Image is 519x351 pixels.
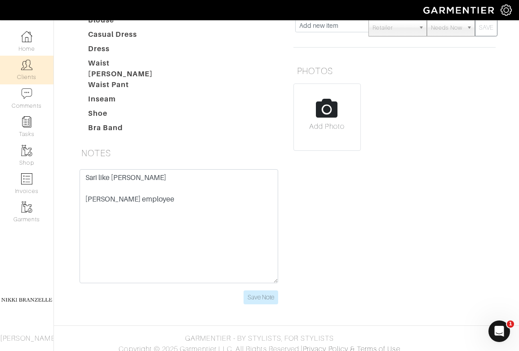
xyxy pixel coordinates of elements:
dt: Blouse [81,15,167,29]
iframe: Intercom live chat [488,320,510,342]
span: Retailer [373,19,415,37]
img: dashboard-icon-dbcd8f5a0b271acd01030246c82b418ddd0df26cd7fceb0bd07c9910d44c42f6.png [21,31,32,42]
dt: Inseam [81,94,167,108]
span: Needs Now [431,19,462,37]
dt: Bra Band [81,123,167,137]
dt: Shoe [81,108,167,123]
img: garmentier-logo-header-white-b43fb05a5012e4ada735d5af1a66efaba907eab6374d6393d1fbf88cb4ef424d.png [419,2,501,18]
input: Add new item [295,18,369,32]
img: garments-icon-b7da505a4dc4fd61783c78ac3ca0ef83fa9d6f193b1c9dc38574b1d14d53ca28.png [21,145,32,156]
img: orders-icon-0abe47150d42831381b5fb84f609e132dff9fe21cb692f30cb5eec754e2cba89.png [21,173,32,184]
img: garments-icon-b7da505a4dc4fd61783c78ac3ca0ef83fa9d6f193b1c9dc38574b1d14d53ca28.png [21,202,32,213]
h5: NOTES [78,144,280,162]
dt: Waist [PERSON_NAME] [81,58,167,79]
img: comment-icon-a0a6a9ef722e966f86d9cbdc48e553b5cf19dbc54f86b18d962a5391bc8f6eb6.png [21,88,32,99]
img: reminder-icon-8004d30b9f0a5d33ae49ab947aed9ed385cf756f9e5892f1edd6e32f2345188e.png [21,116,32,127]
input: Save Note [244,290,278,304]
dt: Dress [81,44,167,58]
dt: Waist Pant [81,79,167,94]
span: 1 [507,320,514,328]
img: gear-icon-white-bd11855cb880d31180b6d7d6211b90ccbf57a29d726f0c71d8c61bd08dd39cc2.png [501,4,512,16]
h5: PHOTOS [293,62,496,80]
img: clients-icon-6bae9207a08558b7cb47a8932f037763ab4055f8c8b6bfacd5dc20c3e0201464.png [21,59,32,70]
dt: Casual Dress [81,29,167,44]
button: SAVE [475,18,497,36]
